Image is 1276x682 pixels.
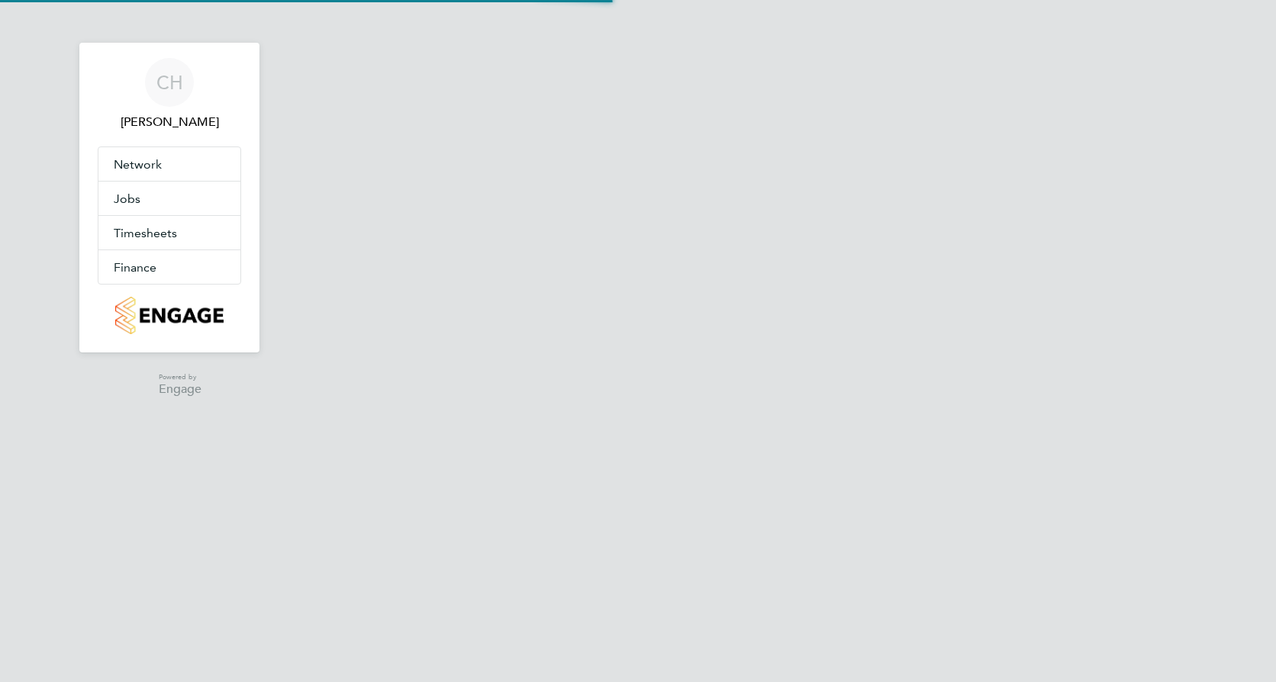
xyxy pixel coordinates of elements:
[137,371,202,396] a: Powered byEngage
[114,260,156,275] span: Finance
[98,297,241,334] a: Go to home page
[115,297,223,334] img: countryside-properties-logo-retina.png
[156,72,183,92] span: CH
[114,191,140,206] span: Jobs
[98,216,240,249] button: Timesheets
[98,182,240,215] button: Jobs
[98,250,240,284] button: Finance
[79,43,259,352] nav: Main navigation
[98,147,240,181] button: Network
[98,113,241,131] span: Callum Haire
[159,383,201,396] span: Engage
[98,58,241,131] a: CH[PERSON_NAME]
[114,157,162,172] span: Network
[114,226,177,240] span: Timesheets
[159,371,201,384] span: Powered by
